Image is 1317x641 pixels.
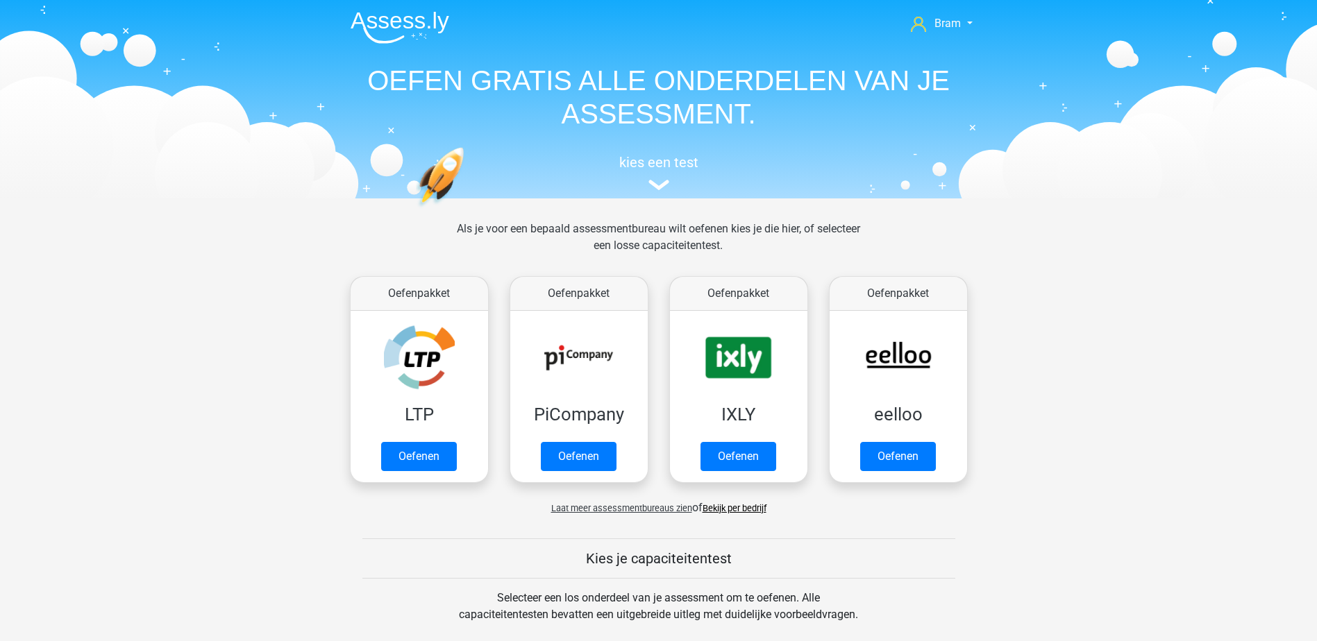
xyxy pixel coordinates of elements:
[381,442,457,471] a: Oefenen
[860,442,936,471] a: Oefenen
[339,154,978,191] a: kies een test
[339,488,978,516] div: of
[339,154,978,171] h5: kies een test
[541,442,616,471] a: Oefenen
[703,503,766,513] a: Bekijk per bedrijf
[362,550,955,567] h5: Kies je capaciteitentest
[701,442,776,471] a: Oefenen
[446,221,871,271] div: Als je voor een bepaald assessmentbureau wilt oefenen kies je die hier, of selecteer een losse ca...
[905,15,978,32] a: Bram
[648,180,669,190] img: assessment
[339,64,978,130] h1: OEFEN GRATIS ALLE ONDERDELEN VAN JE ASSESSMENT.
[551,503,692,513] span: Laat meer assessmentbureaus zien
[416,147,518,273] img: oefenen
[446,590,871,640] div: Selecteer een los onderdeel van je assessment om te oefenen. Alle capaciteitentesten bevatten een...
[351,11,449,44] img: Assessly
[934,17,961,30] span: Bram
